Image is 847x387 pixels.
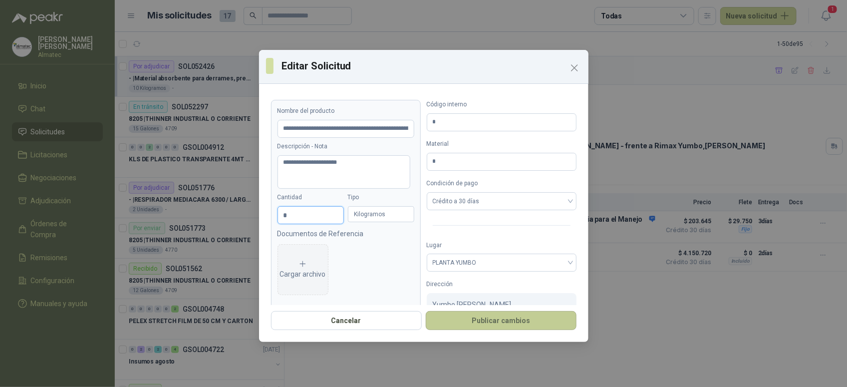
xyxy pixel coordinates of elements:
[271,311,422,330] button: Cancelar
[348,206,414,222] div: Kilogramos
[566,60,582,76] button: Close
[427,241,576,250] label: Lugar
[427,100,576,109] label: Código interno
[278,228,414,239] p: Documentos de Referencia
[427,179,576,188] label: Condición de pago
[278,193,344,202] label: Cantidad
[433,255,570,270] span: PLANTA YUMBO
[282,58,581,73] h3: Editar Solicitud
[278,142,414,151] label: Descripción - Nota
[433,194,570,209] span: Crédito a 30 días
[427,293,576,349] div: Yumbo , [PERSON_NAME][GEOGRAPHIC_DATA]
[427,139,576,149] label: Material
[426,311,576,330] button: Publicar cambios
[278,106,414,116] label: Nombre del producto
[348,193,414,202] label: Tipo
[280,260,326,280] div: Cargar archivo
[427,280,576,289] label: Dirección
